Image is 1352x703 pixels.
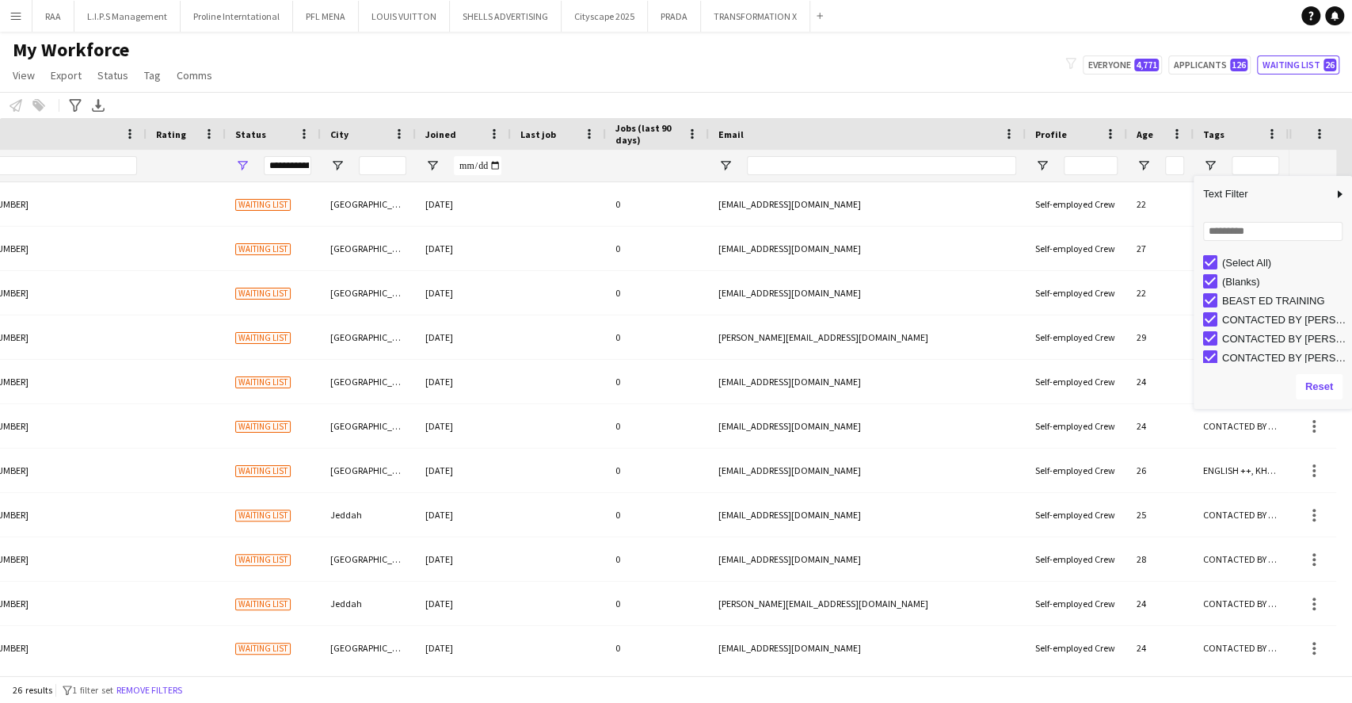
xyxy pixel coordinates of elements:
div: Self-employed Crew [1026,537,1127,581]
div: [DATE] [416,227,511,270]
div: Jeddah [321,582,416,625]
button: Open Filter Menu [235,159,249,173]
input: Joined Filter Input [454,156,501,175]
div: 27 [1127,227,1194,270]
div: CONTACTED BY [PERSON_NAME] [1194,404,1289,448]
div: [GEOGRAPHIC_DATA] [321,404,416,448]
span: Rating [156,128,186,140]
span: Tags [1203,128,1224,140]
button: Open Filter Menu [330,159,345,173]
div: 0 [606,271,709,315]
div: 28 [1127,537,1194,581]
button: Applicants126 [1168,55,1251,75]
div: 0 [606,582,709,625]
span: View [13,68,35,82]
div: CONTACTED BY [PERSON_NAME] [1194,582,1289,625]
span: Profile [1035,128,1067,140]
div: [EMAIL_ADDRESS][DOMAIN_NAME] [709,271,1026,315]
div: 0 [606,360,709,403]
div: [DATE] [416,404,511,448]
div: Column Filter [1194,176,1352,409]
button: PRADA [648,1,701,32]
div: Self-employed Crew [1026,315,1127,359]
span: Waiting list [235,332,291,344]
div: [GEOGRAPHIC_DATA] [321,182,416,226]
div: [GEOGRAPHIC_DATA] [321,626,416,670]
input: Profile Filter Input [1064,156,1118,175]
button: RAA [32,1,74,32]
a: View [6,65,41,86]
div: [DATE] [416,493,511,537]
div: (Blanks) [1222,276,1347,288]
div: CONTACTED BY [PERSON_NAME] [1222,333,1347,345]
div: [DATE] [416,315,511,359]
span: Status [97,68,128,82]
a: Export [44,65,88,86]
div: [DATE] [416,182,511,226]
span: Tag [144,68,161,82]
a: Status [91,65,135,86]
div: CONTACTED BY [PERSON_NAME] [1194,537,1289,581]
button: SHELLS ADVERTISING [450,1,562,32]
div: 0 [606,404,709,448]
span: Waiting list [235,510,291,522]
button: PFL MENA [293,1,359,32]
button: Reset [1296,374,1342,399]
span: Waiting list [235,598,291,610]
span: Email [718,128,744,140]
span: Status [235,128,266,140]
div: 24 [1127,360,1194,403]
span: Waiting list [235,554,291,566]
app-action-btn: Export XLSX [89,96,108,115]
div: Filter List [1194,253,1352,519]
span: Text Filter [1194,181,1333,208]
app-action-btn: Advanced filters [66,96,85,115]
div: [DATE] [416,537,511,581]
div: Self-employed Crew [1026,449,1127,492]
button: Everyone4,771 [1083,55,1162,75]
div: 24 [1127,626,1194,670]
div: 0 [606,626,709,670]
div: [EMAIL_ADDRESS][DOMAIN_NAME] [709,227,1026,270]
div: Self-employed Crew [1026,271,1127,315]
div: 26 [1127,449,1194,492]
div: BEAST ED TRAINING [1222,295,1347,307]
div: [GEOGRAPHIC_DATA] [321,449,416,492]
div: [GEOGRAPHIC_DATA] [321,537,416,581]
div: Self-employed Crew [1026,182,1127,226]
button: Open Filter Menu [1137,159,1151,173]
div: [EMAIL_ADDRESS][DOMAIN_NAME] [709,493,1026,537]
div: Self-employed Crew [1026,404,1127,448]
span: 26 [1323,59,1336,71]
input: Email Filter Input [747,156,1016,175]
button: L.I.P.S Management [74,1,181,32]
div: [DATE] [416,626,511,670]
span: 1 filter set [72,684,113,696]
div: 0 [606,449,709,492]
div: [DATE] [416,449,511,492]
span: Waiting list [235,465,291,477]
div: CONTACTED BY [PERSON_NAME] [1222,314,1347,326]
div: [DATE] [416,582,511,625]
div: 0 [606,182,709,226]
div: Self-employed Crew [1026,582,1127,625]
div: ENGLISH ++, KHALEEJI PROFILE, TOP PROMOTER, TOP [PERSON_NAME] [1194,449,1289,492]
div: CONTACTED BY [PERSON_NAME] [1194,626,1289,670]
div: CONTACTED BY [PERSON_NAME] [1222,352,1347,364]
span: Joined [425,128,456,140]
div: [EMAIL_ADDRESS][DOMAIN_NAME] [709,626,1026,670]
div: Self-employed Crew [1026,626,1127,670]
span: 126 [1230,59,1247,71]
input: Search filter values [1203,222,1342,241]
div: [GEOGRAPHIC_DATA] [321,271,416,315]
a: Comms [170,65,219,86]
div: [GEOGRAPHIC_DATA] [321,227,416,270]
div: [GEOGRAPHIC_DATA] [321,360,416,403]
span: Export [51,68,82,82]
div: Self-employed Crew [1026,493,1127,537]
div: [GEOGRAPHIC_DATA] [321,315,416,359]
div: [PERSON_NAME][EMAIL_ADDRESS][DOMAIN_NAME] [709,582,1026,625]
div: [EMAIL_ADDRESS][DOMAIN_NAME] [709,404,1026,448]
span: Jobs (last 90 days) [615,122,680,146]
span: My Workforce [13,38,129,62]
